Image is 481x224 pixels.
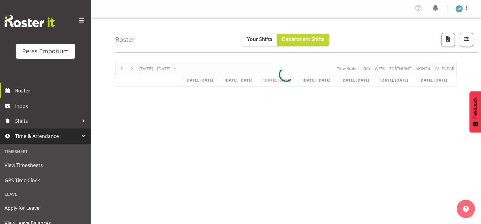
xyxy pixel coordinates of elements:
[2,200,90,216] a: Apply for Leave
[247,36,272,42] span: Your Shifts
[15,86,88,95] span: Roster
[115,36,135,43] h4: Roster
[15,132,79,141] span: Time & Attendance
[2,145,90,158] div: Timesheet
[473,97,478,119] span: Feedback
[277,34,329,46] button: Department Shifts
[15,101,88,110] span: Inbox
[460,33,473,46] button: Filter Shifts
[456,5,463,12] img: lianne-morete5410.jpg
[5,15,55,27] img: Rosterit website logo
[469,91,481,132] button: Feedback - Show survey
[5,203,86,212] span: Apply for Leave
[2,158,90,173] a: View Timesheets
[15,116,79,125] span: Shifts
[282,36,324,42] span: Department Shifts
[2,188,90,200] div: Leave
[22,47,69,56] div: Petes Emporium
[463,206,469,212] img: help-xxl-2.png
[242,34,277,46] button: Your Shifts
[442,33,455,46] button: Download a PDF of the roster according to the set date range.
[5,161,86,170] span: View Timesheets
[5,176,86,185] span: GPS Time Clock
[2,173,90,188] a: GPS Time Clock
